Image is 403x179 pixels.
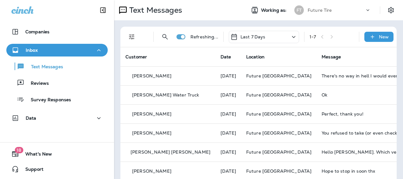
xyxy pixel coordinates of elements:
[246,168,311,174] span: Future [GEOGRAPHIC_DATA]
[294,5,304,15] div: FT
[246,54,265,60] span: Location
[6,60,108,73] button: Text Messages
[131,149,210,155] p: [PERSON_NAME] [PERSON_NAME]
[24,97,71,103] p: Survey Responses
[246,92,311,98] span: Future [GEOGRAPHIC_DATA]
[19,151,52,159] span: What's New
[322,54,341,60] span: Message
[25,64,63,70] p: Text Messages
[190,34,218,39] p: Refreshing...
[159,30,171,43] button: Search Messages
[246,130,311,136] span: Future [GEOGRAPHIC_DATA]
[221,130,236,136] p: Sep 17, 2025 10:23 AM
[132,73,171,78] p: [PERSON_NAME]
[221,149,236,155] p: Sep 17, 2025 10:04 AM
[240,34,265,39] p: Last 7 Days
[25,29,49,34] p: Companies
[26,48,38,53] p: Inbox
[132,92,199,97] p: [PERSON_NAME] Water Truck
[308,8,332,13] p: Future Tire
[125,30,138,43] button: Filters
[6,163,108,176] button: Support
[6,93,108,106] button: Survey Responses
[94,4,112,17] button: Collapse Sidebar
[132,169,171,174] p: [PERSON_NAME]
[221,73,236,78] p: Sep 21, 2025 08:21 AM
[310,34,316,39] div: 1 - 7
[246,73,311,79] span: Future [GEOGRAPHIC_DATA]
[6,76,108,89] button: Reviews
[6,25,108,38] button: Companies
[132,130,171,136] p: [PERSON_NAME]
[221,92,236,97] p: Sep 20, 2025 04:20 PM
[132,111,171,116] p: [PERSON_NAME]
[221,169,236,174] p: Sep 16, 2025 08:39 AM
[15,147,23,153] span: 18
[6,148,108,160] button: 18What's New
[24,81,49,87] p: Reviews
[125,54,147,60] span: Customer
[246,149,311,155] span: Future [GEOGRAPHIC_DATA]
[261,8,288,13] span: Working as:
[6,44,108,56] button: Inbox
[127,5,182,15] p: Text Messages
[379,34,389,39] p: New
[6,112,108,124] button: Data
[246,111,311,117] span: Future [GEOGRAPHIC_DATA]
[385,4,397,16] button: Settings
[221,111,236,116] p: Sep 19, 2025 10:36 AM
[221,54,231,60] span: Date
[19,167,43,174] span: Support
[26,116,36,121] p: Data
